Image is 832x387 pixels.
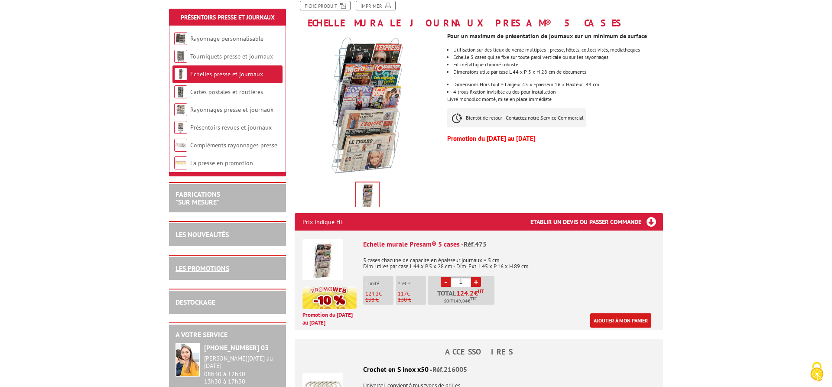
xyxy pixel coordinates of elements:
p: 2 et + [398,280,426,286]
img: Cookies (fenêtre modale) [806,361,828,383]
img: echelles_presse_475_1.jpg [356,182,379,209]
a: Présentoirs revues et journaux [190,124,272,131]
h4: ACCESSOIRES [295,348,663,356]
h2: A votre service [175,331,279,339]
strong: [PHONE_NUMBER] 03 [204,343,269,352]
a: LES PROMOTIONS [175,264,229,273]
button: Cookies (fenêtre modale) [802,358,832,387]
p: 130 € [398,297,426,303]
h3: Etablir un devis ou passer commande [530,213,663,231]
a: DESTOCKAGE [175,298,215,306]
img: Tourniquets presse et journaux [174,50,187,63]
a: Tourniquets presse et journaux [190,52,273,60]
span: € [474,289,478,296]
span: 124.2 [456,289,474,296]
li: Utilisation sur des lieux de vente multiples : presse, hôtels, collectivités, médiathèques [453,47,663,52]
p: Prix indiqué HT [302,213,344,231]
p: Total [430,289,494,305]
img: Rayonnage personnalisable [174,32,187,45]
strong: Pour un maximum de présentation de journaux sur un minimum de surface [447,32,647,40]
a: Imprimer [356,1,396,10]
img: widget-service.jpg [175,343,200,377]
img: Rayonnages presse et journaux [174,103,187,116]
li: 4 trous fixation invisible au dos pour installation [453,89,663,94]
a: + [471,277,481,287]
a: FABRICATIONS"Sur Mesure" [175,190,220,206]
img: Echelle murale Presam® 5 cases [302,239,343,280]
p: Bientôt de retour - Contactez notre Service Commercial [447,108,586,127]
img: echelles_presse_475_1.jpg [295,33,441,179]
a: Rayonnage personnalisable [190,35,263,42]
span: 117 [398,290,407,297]
div: Crochet en S inox x50 - [302,364,655,374]
li: Dimensions Hors tout = Largeur 45 x Epaisseur 16 x Hauteur 89 cm [453,82,663,87]
p: 5 cases chacune de capacité en épaisseur journaux = 5 cm Dim. utiles par case L 44 x P 5 x 28 cm ... [363,251,655,270]
img: Echelles presse et journaux [174,68,187,81]
img: Cartes postales et routières [174,85,187,98]
a: Ajouter à mon panier [590,313,651,328]
a: Fiche produit [300,1,351,10]
span: 124.2 [365,290,379,297]
a: Présentoirs Presse et Journaux [181,13,275,21]
div: [PERSON_NAME][DATE] au [DATE] [204,355,279,370]
img: Présentoirs revues et journaux [174,121,187,134]
img: Compléments rayonnages presse [174,139,187,152]
sup: HT [478,288,484,294]
div: Echelle murale Presam® 5 cases - [363,239,655,249]
a: Cartes postales et routières [190,88,263,96]
p: € [365,291,393,297]
a: Compléments rayonnages presse [190,141,277,149]
span: Soit € [444,298,477,305]
a: - [441,277,451,287]
a: La presse en promotion [190,159,253,167]
a: LES NOUVEAUTÉS [175,230,229,239]
span: Livré monobloc monté, mise en place immédiate [447,96,552,102]
span: Réf.475 [464,240,487,248]
span: 149,04 [453,298,468,305]
sup: TTC [470,296,477,301]
img: promotion [302,286,357,309]
li: Fil métallique chromé robuste [453,62,663,67]
p: Promotion du [DATE] au [DATE] [447,136,663,141]
div: 08h30 à 12h30 13h30 à 17h30 [204,355,279,385]
p: € [398,291,426,297]
p: Promotion du [DATE] au [DATE] [302,311,357,327]
p: Dimensions utile par case L 44 x P 5 x H 28 cm de documents [453,69,663,75]
a: Rayonnages presse et journaux [190,106,273,114]
p: 138 € [365,297,393,303]
img: La presse en promotion [174,156,187,169]
p: L'unité [365,280,393,286]
span: Réf.216005 [432,365,467,374]
li: Echelle 5 cases qui se fixe sur toute paroi verticale ou sur les rayonnages [453,55,663,60]
a: Echelles presse et journaux [190,70,263,78]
